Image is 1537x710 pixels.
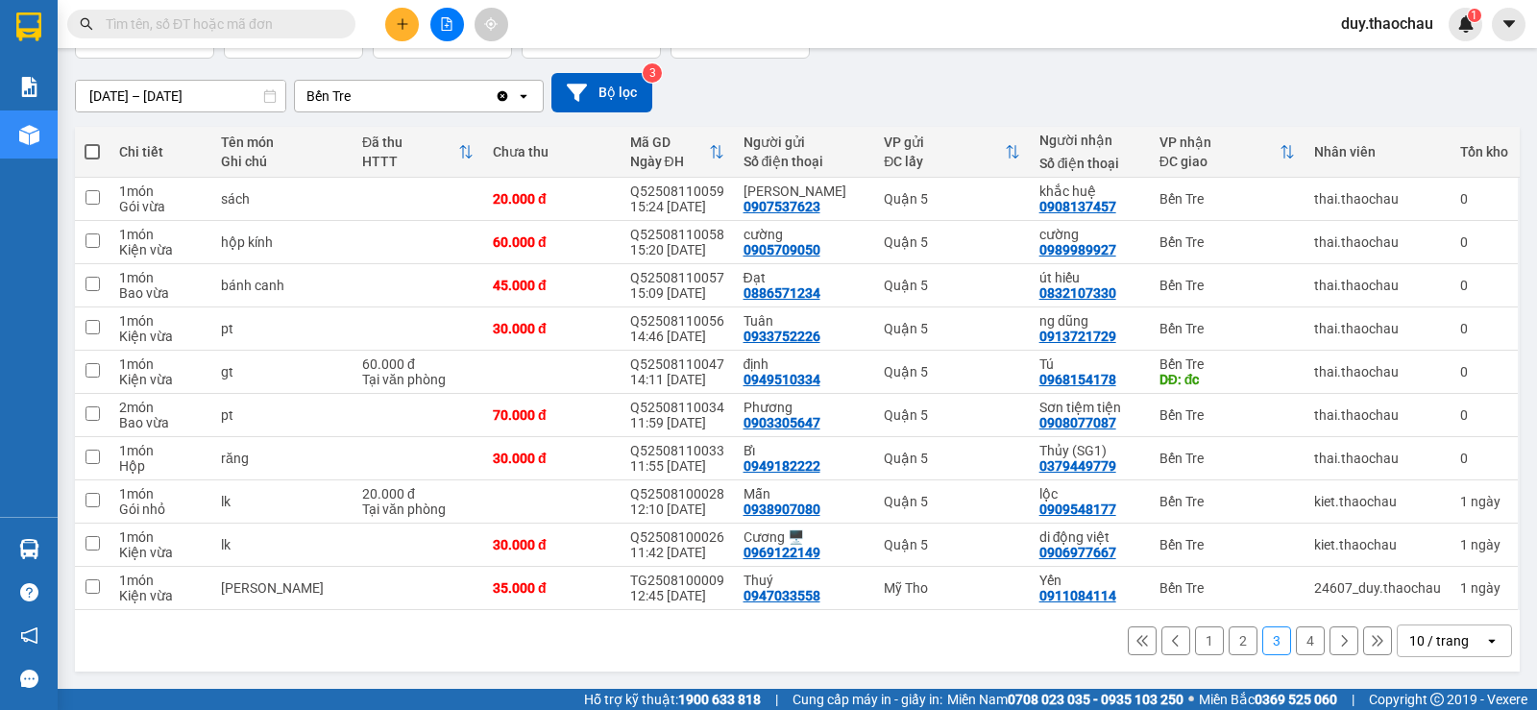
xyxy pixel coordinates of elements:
div: Cương 🖥️ [744,529,866,545]
div: 0905709050 [744,242,820,257]
div: 30.000 đ [493,321,610,336]
span: question-circle [20,583,38,601]
div: VP nhận [1159,135,1280,150]
img: warehouse-icon [19,539,39,559]
div: 0 [1460,278,1508,293]
div: 1 món [119,573,202,588]
div: thai.thaochau [1314,191,1441,207]
span: message [20,670,38,688]
img: icon-new-feature [1457,15,1475,33]
span: copyright [1430,693,1444,706]
div: Bao vừa [119,285,202,301]
sup: 3 [643,63,662,83]
div: Bến Tre [1159,356,1295,372]
div: cường [1039,227,1140,242]
div: 0 [1460,407,1508,423]
input: Select a date range. [76,81,285,111]
div: 14:11 [DATE] [630,372,724,387]
span: ngày [1471,580,1500,596]
div: 60.000 đ [362,356,474,372]
div: lộc [1039,486,1140,502]
div: Q52508100028 [630,486,724,502]
div: Bến Tre [306,86,351,106]
span: plus [396,17,409,31]
div: Yến [1039,573,1140,588]
div: Quận 5 [884,321,1019,336]
div: Bến Tre [1159,451,1295,466]
div: 15:20 [DATE] [630,242,724,257]
div: 70.000 đ [493,407,610,423]
div: 11:42 [DATE] [630,545,724,560]
div: 1 món [119,356,202,372]
div: 35.000 đ [493,580,610,596]
div: 14:46 [DATE] [630,329,724,344]
div: Q52508110059 [630,184,724,199]
div: di động việt [1039,529,1140,545]
svg: open [1484,633,1500,649]
div: Bến Tre [1159,494,1295,509]
div: Tồn kho [1460,144,1508,159]
div: xuân hải [744,184,866,199]
div: 12:10 [DATE] [630,502,724,517]
div: 0938907080 [744,502,820,517]
div: Phương [744,400,866,415]
div: Hộp [119,458,202,474]
div: răng [221,451,343,466]
span: duy.thaochau [1326,12,1449,36]
div: 24607_duy.thaochau [1314,580,1441,596]
div: 45.000 đ [493,278,610,293]
div: 0933752226 [744,329,820,344]
div: Quận 5 [884,537,1019,552]
span: ngày [1471,494,1500,509]
strong: 0708 023 035 - 0935 103 250 [1008,692,1183,707]
div: Mã GD [630,135,709,150]
div: Thuý [744,573,866,588]
div: 12:45 [DATE] [630,588,724,603]
div: 0906977667 [1039,545,1116,560]
div: kiet.thaochau [1314,494,1441,509]
div: ĐC giao [1159,154,1280,169]
div: Gói nhỏ [119,502,202,517]
div: 20.000 đ [493,191,610,207]
div: Thủy (SG1) [1039,443,1140,458]
div: Kiện vừa [119,372,202,387]
div: Tại văn phòng [362,372,474,387]
div: Số điện thoại [744,154,866,169]
div: thai.thaochau [1314,451,1441,466]
div: Q52508110057 [630,270,724,285]
div: 0911084114 [1039,588,1116,603]
div: 1 món [119,184,202,199]
span: Miền Bắc [1199,689,1337,710]
div: cường [744,227,866,242]
strong: 0369 525 060 [1255,692,1337,707]
div: 20.000 đ [362,486,474,502]
div: Mẫn [744,486,866,502]
div: Đã thu [362,135,458,150]
span: Cung cấp máy in - giấy in: [793,689,942,710]
div: 0949182222 [744,458,820,474]
div: 1 món [119,227,202,242]
div: Quận 5 [884,234,1019,250]
div: 11:55 [DATE] [630,458,724,474]
div: 0 [1460,364,1508,379]
div: 10 / trang [1409,631,1469,650]
button: Bộ lọc [551,73,652,112]
th: Toggle SortBy [1150,127,1305,178]
button: 2 [1229,626,1257,655]
div: 0832107330 [1039,285,1116,301]
div: keo chao [221,580,343,596]
th: Toggle SortBy [621,127,734,178]
img: solution-icon [19,77,39,97]
input: Selected Bến Tre. [353,86,354,106]
div: 30.000 đ [493,537,610,552]
div: thai.thaochau [1314,234,1441,250]
div: Bến Tre [1159,407,1295,423]
div: 1 [1460,494,1508,509]
input: Tìm tên, số ĐT hoặc mã đơn [106,13,332,35]
strong: 1900 633 818 [678,692,761,707]
div: lk [221,537,343,552]
th: Toggle SortBy [874,127,1029,178]
span: aim [484,17,498,31]
svg: Clear value [495,88,510,104]
span: Hỗ trợ kỹ thuật: [584,689,761,710]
